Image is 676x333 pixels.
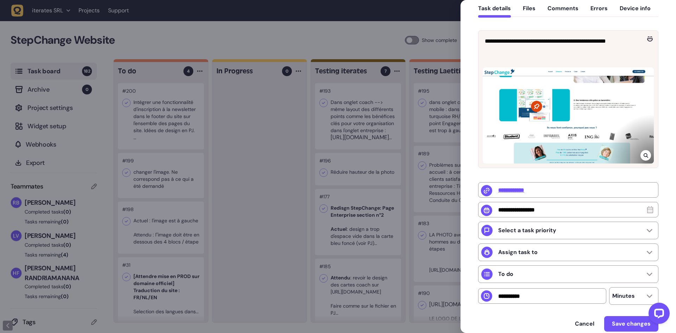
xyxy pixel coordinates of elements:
iframe: LiveChat chat widget [643,300,672,329]
button: Cancel [568,317,601,331]
p: Minutes [612,292,635,300]
button: Device info [620,5,651,18]
button: Save changes [604,316,658,332]
p: Select a task priority [498,227,556,234]
p: To do [498,271,513,278]
button: Comments [547,5,578,18]
span: Cancel [575,321,594,327]
button: Files [523,5,536,18]
button: Task details [478,5,511,18]
p: Assign task to [498,249,538,256]
button: Errors [590,5,608,18]
span: Save changes [612,321,651,327]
